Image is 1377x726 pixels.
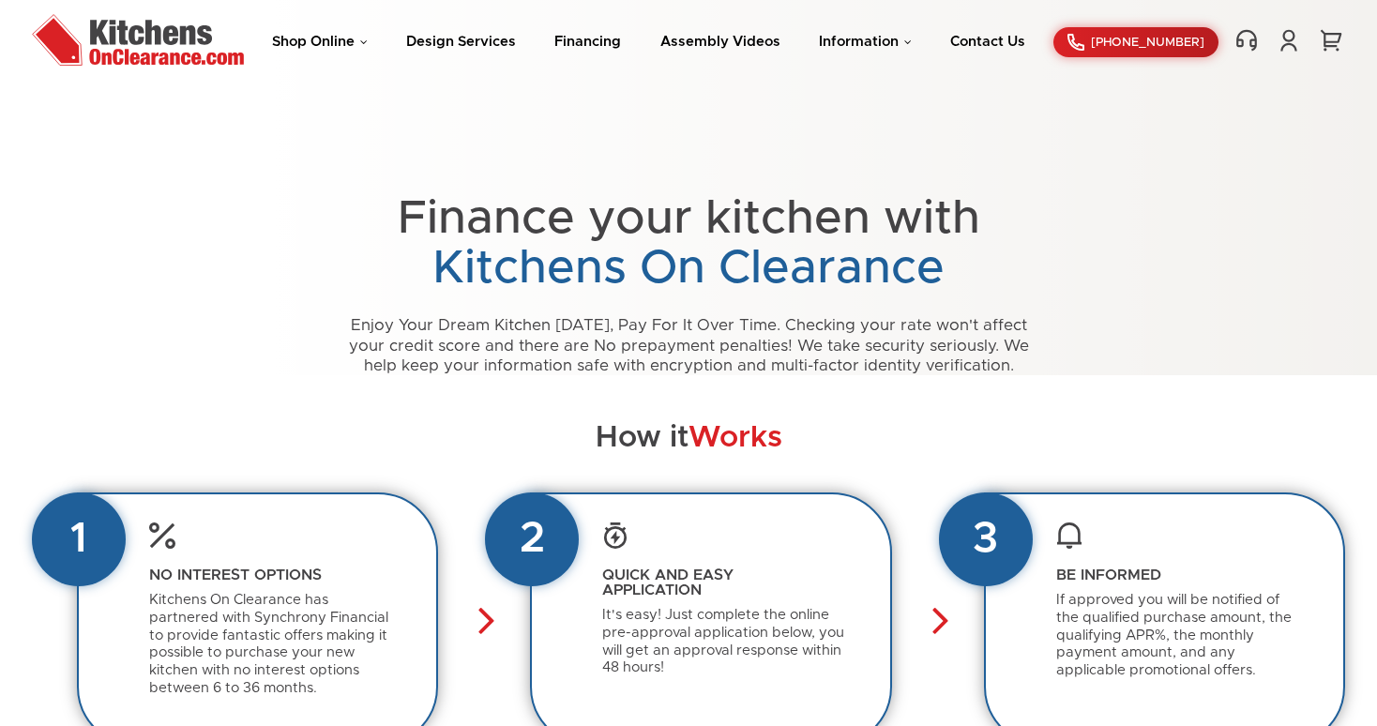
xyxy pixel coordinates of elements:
span: [PHONE_NUMBER] [1091,37,1204,49]
div: 2 [485,492,579,586]
p: It's easy! Just complete the online pre-approval application below, you will get an approval resp... [602,607,847,677]
h3: Be Informed [1056,567,1161,582]
a: Shop Online [272,35,368,49]
p: Enjoy Your Dream Kitchen [DATE], Pay For It Over Time. Checking your rate won't affect your credi... [332,315,1045,375]
img: Kitchens On Clearance [32,14,244,66]
p: If approved you will be notified of the qualified purchase amount, the qualifying APR%, the month... [1056,592,1301,680]
a: Contact Us [950,35,1025,49]
span: Kitchens On Clearance [432,245,945,292]
h1: Finance your kitchen with [32,194,1345,293]
img: no interest [149,522,175,549]
p: Kitchens On Clearance has partnered with Synchrony Financial to provide fantastic offers making i... [149,592,394,698]
img: no interest [1056,522,1082,549]
a: Design Services [406,35,516,49]
div: 1 [32,492,126,586]
h2: How it [32,422,1345,455]
span: Works [688,423,782,453]
a: [PHONE_NUMBER] [1053,27,1218,57]
a: Assembly Videos [660,35,780,49]
a: Information [819,35,912,49]
div: 3 [939,492,1033,586]
h3: No Interest Options [149,567,322,582]
img: no interest [602,522,628,549]
a: Financing [554,35,621,49]
h3: Quick and Easy Application [602,567,734,597]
